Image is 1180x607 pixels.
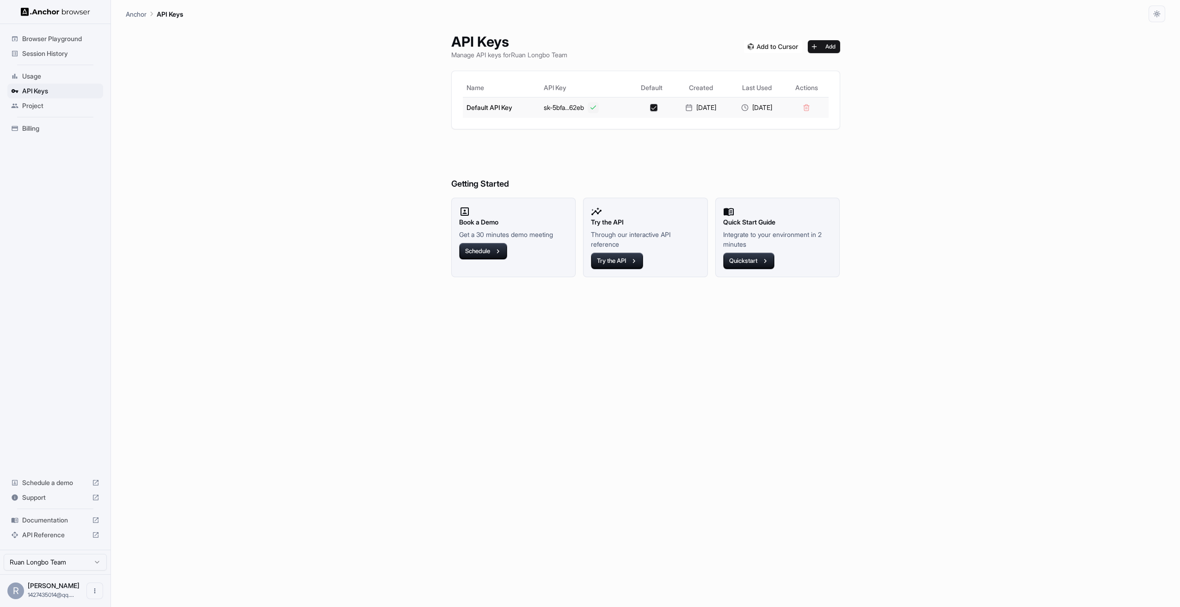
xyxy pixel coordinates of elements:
span: Schedule a demo [22,478,88,487]
span: Session History [22,49,99,58]
button: Add [808,40,840,53]
div: Support [7,490,103,505]
span: Project [22,101,99,110]
div: Project [7,98,103,113]
th: Created [673,79,729,97]
p: Manage API keys for Ruan Longbo Team [451,50,567,60]
p: API Keys [157,9,183,19]
div: sk-5bfa...62eb [544,102,627,113]
span: Browser Playground [22,34,99,43]
div: R [7,583,24,599]
th: Name [463,79,540,97]
span: Billing [22,124,99,133]
img: Anchor Logo [21,7,90,16]
div: API Reference [7,528,103,542]
button: Schedule [459,243,507,260]
button: Try the API [591,253,643,269]
span: Usage [22,72,99,81]
img: Add anchorbrowser MCP server to Cursor [744,40,802,53]
p: Get a 30 minutes demo meeting [459,230,568,239]
span: Documentation [22,516,88,525]
h2: Book a Demo [459,217,568,227]
div: Browser Playground [7,31,103,46]
span: Ruan Longbo [28,582,80,589]
p: Integrate to your environment in 2 minutes [723,230,832,249]
div: API Keys [7,84,103,98]
span: API Reference [22,530,88,540]
div: Usage [7,69,103,84]
p: Anchor [126,9,147,19]
span: 1427435014@qq.com [28,591,74,598]
div: Schedule a demo [7,475,103,490]
th: Actions [785,79,829,97]
button: Copy API key [588,102,599,113]
div: Documentation [7,513,103,528]
th: Default [631,79,673,97]
td: Default API Key [463,97,540,118]
p: Through our interactive API reference [591,230,700,249]
button: Open menu [86,583,103,599]
nav: breadcrumb [126,9,183,19]
h2: Quick Start Guide [723,217,832,227]
button: Quickstart [723,253,774,269]
div: [DATE] [732,103,781,112]
span: Support [22,493,88,502]
span: API Keys [22,86,99,96]
h2: Try the API [591,217,700,227]
div: [DATE] [677,103,725,112]
th: Last Used [729,79,785,97]
th: API Key [540,79,631,97]
h1: API Keys [451,33,567,50]
div: Billing [7,121,103,136]
h6: Getting Started [451,140,840,191]
div: Session History [7,46,103,61]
